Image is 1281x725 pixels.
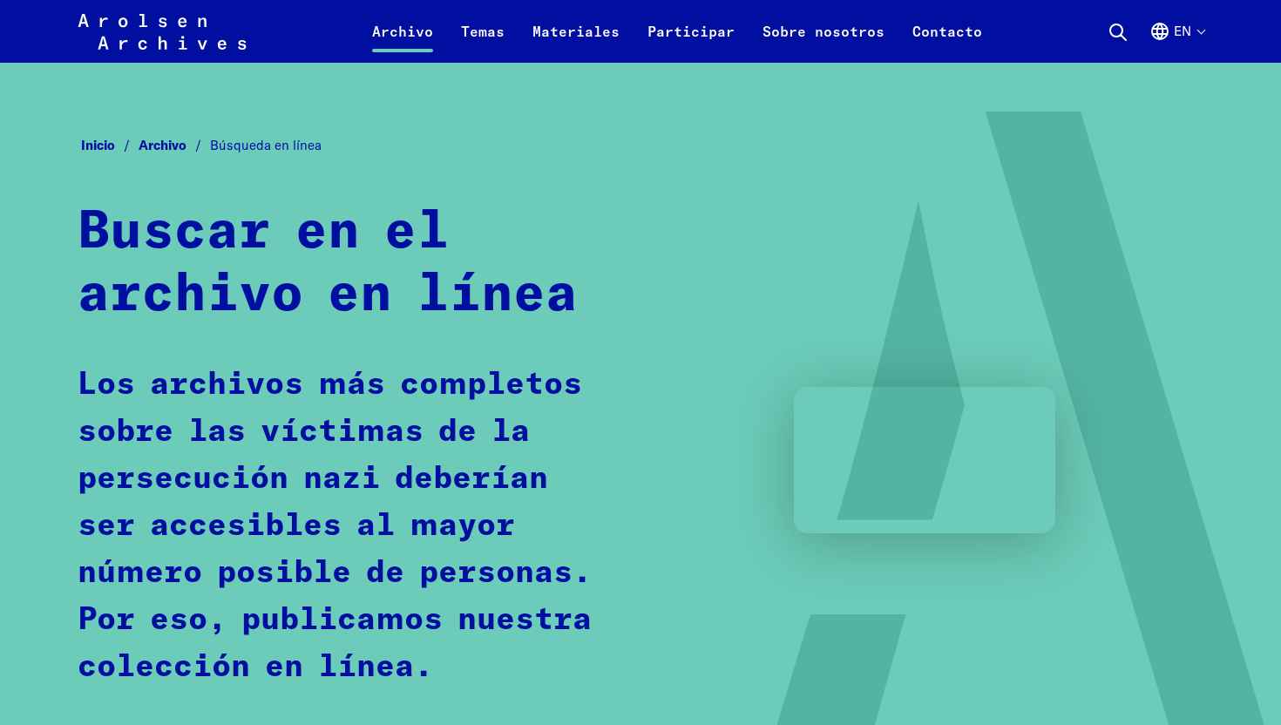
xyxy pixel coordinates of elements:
[210,137,322,153] font: Búsqueda en línea
[461,23,505,40] font: Temas
[372,23,433,40] font: Archivo
[1149,21,1204,63] button: Inglés, selección de idioma
[898,21,996,63] a: Contacto
[647,23,735,40] font: Participar
[139,137,186,153] font: Archivo
[81,137,115,153] font: Inicio
[1174,23,1191,39] font: en
[518,21,634,63] a: Materiales
[78,207,578,322] font: Buscar en el archivo en línea
[532,23,620,40] font: Materiales
[81,137,139,153] a: Inicio
[447,21,518,63] a: Temas
[762,23,884,40] font: Sobre nosotros
[358,10,996,52] nav: Primario
[78,369,592,683] font: Los archivos más completos sobre las víctimas de la persecución nazi deberían ser accesibles al m...
[749,21,898,63] a: Sobre nosotros
[912,23,982,40] font: Contacto
[634,21,749,63] a: Participar
[78,132,1204,159] nav: Migaja de pan
[358,21,447,63] a: Archivo
[139,137,210,153] a: Archivo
